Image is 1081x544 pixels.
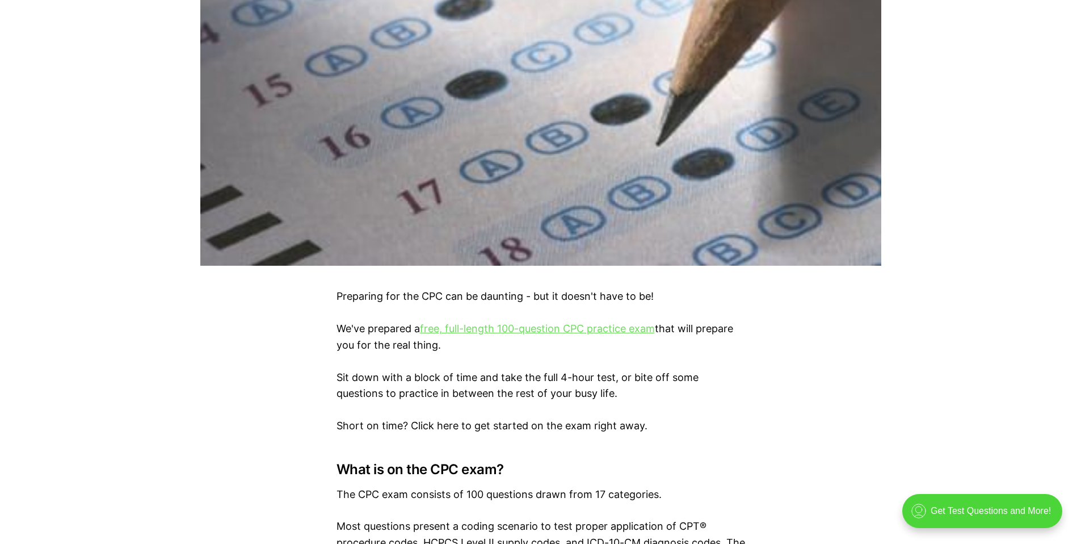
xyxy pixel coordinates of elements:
[337,370,745,403] p: Sit down with a block of time and take the full 4-hour test, or bite off some questions to practi...
[337,321,745,354] p: We've prepared a that will prepare you for the real thing.
[337,462,745,478] h3: What is on the CPC exam?
[893,488,1081,544] iframe: portal-trigger
[337,288,745,305] p: Preparing for the CPC can be daunting - but it doesn't have to be!
[337,418,745,434] p: Short on time? Click here to get started on the exam right away.
[337,487,745,503] p: The CPC exam consists of 100 questions drawn from 17 categories.
[420,323,655,334] a: free, full-length 100-question CPC practice exam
